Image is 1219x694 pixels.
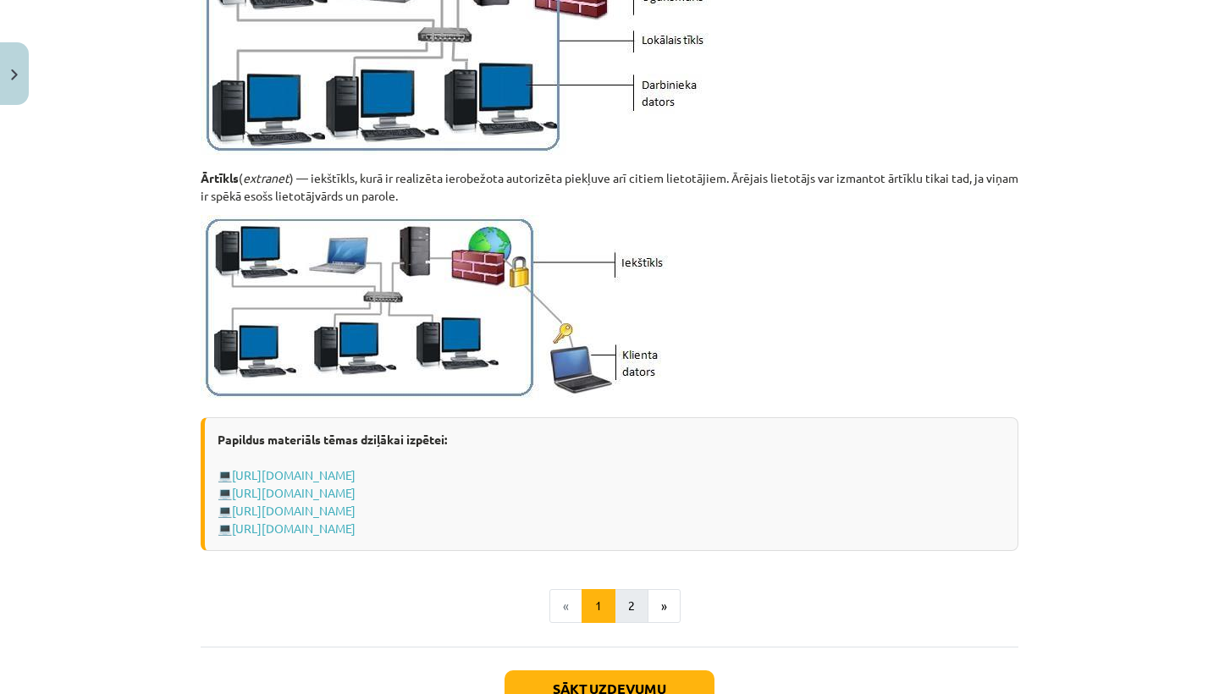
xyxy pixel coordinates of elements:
nav: Page navigation example [201,589,1018,623]
em: extranet [243,170,290,185]
strong: Papildus materiāls tēmas dziļākai izpētei: [218,432,447,447]
a: [URL][DOMAIN_NAME] [232,520,356,536]
a: [URL][DOMAIN_NAME] [232,467,356,482]
img: icon-close-lesson-0947bae3869378f0d4975bcd49f059093ad1ed9edebbc8119c70593378902aed.svg [11,69,18,80]
button: » [648,589,681,623]
button: 2 [615,589,648,623]
strong: Ārtīkls [201,170,239,185]
button: 1 [582,589,615,623]
p: ( ) — iekštīkls, kurā ir realizēta ierobežota autorizēta piekļuve arī citiem lietotājiem. Ārējais... [201,169,1018,205]
div: 💻 💻 💻 💻 [201,417,1018,551]
a: [URL][DOMAIN_NAME] [232,503,356,518]
a: [URL][DOMAIN_NAME] [232,485,356,500]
